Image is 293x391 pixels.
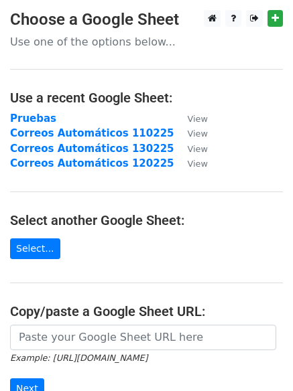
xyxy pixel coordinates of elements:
[10,353,148,363] small: Example: [URL][DOMAIN_NAME]
[10,90,283,106] h4: Use a recent Google Sheet:
[174,143,208,155] a: View
[174,157,208,169] a: View
[10,157,174,169] a: Correos Automáticos 120225
[10,143,174,155] a: Correos Automáticos 130225
[10,112,56,125] a: Pruebas
[188,159,208,169] small: View
[10,127,174,139] a: Correos Automáticos 110225
[174,112,208,125] a: View
[188,129,208,139] small: View
[10,212,283,228] h4: Select another Google Sheet:
[226,327,293,391] iframe: Chat Widget
[10,238,60,259] a: Select...
[10,325,276,350] input: Paste your Google Sheet URL here
[10,10,283,29] h3: Choose a Google Sheet
[188,144,208,154] small: View
[10,35,283,49] p: Use one of the options below...
[188,114,208,124] small: View
[174,127,208,139] a: View
[10,303,283,319] h4: Copy/paste a Google Sheet URL:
